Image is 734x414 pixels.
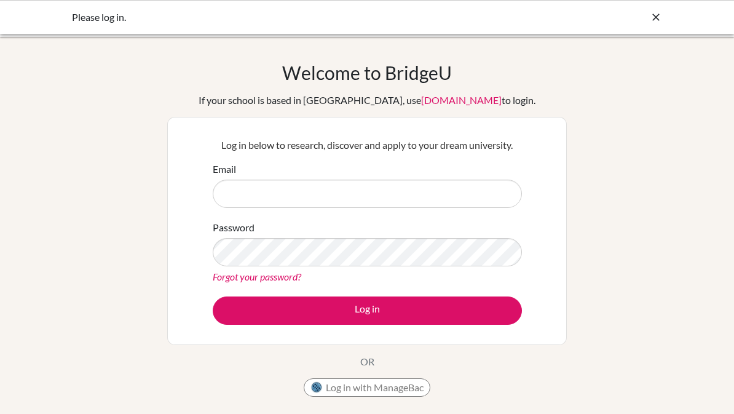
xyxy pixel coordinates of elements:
label: Password [213,220,255,235]
h1: Welcome to BridgeU [282,62,452,84]
button: Log in with ManageBac [304,378,430,397]
div: If your school is based in [GEOGRAPHIC_DATA], use to login. [199,93,535,108]
a: Forgot your password? [213,271,301,282]
p: Log in below to research, discover and apply to your dream university. [213,138,522,153]
p: OR [360,354,374,369]
a: [DOMAIN_NAME] [421,94,502,106]
button: Log in [213,297,522,325]
div: Please log in. [72,10,478,25]
label: Email [213,162,236,177]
